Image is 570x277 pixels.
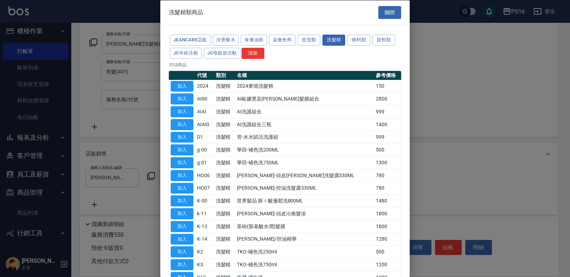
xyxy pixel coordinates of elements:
button: 加入 [171,119,193,130]
button: 加入 [171,259,193,270]
td: 洗髮精 [214,105,235,118]
td: 1300 [374,156,401,169]
button: 資料類 [372,35,395,46]
button: 加入 [171,132,193,143]
td: K2 [195,245,214,258]
td: 1800 [374,207,401,220]
td: 洗髮精 [214,156,235,169]
button: 保養油類 [241,35,267,46]
td: 999 [374,131,401,144]
td: AIAI [195,105,214,118]
button: 冷燙藥水 [213,35,239,46]
button: 加入 [171,208,193,219]
button: 加入 [171,246,193,257]
td: 茶樹(胺基酸水潤)髮膜 [235,220,374,233]
td: 洗髮精 [214,207,235,220]
td: 洗髮精 [214,220,235,233]
td: 500 [374,143,401,156]
th: 類別 [214,71,235,80]
td: 2024東憶洗髮精 [235,80,374,93]
td: 華田-補色洗750ML [235,156,374,169]
th: 名稱 [235,71,374,80]
td: 1800 [374,220,401,233]
td: [PERSON_NAME]-頭皮[PERSON_NAME]洗髮露330ML [235,169,374,182]
td: 洗髮精 [214,194,235,207]
button: 加入 [171,234,193,245]
td: 洗髮精 [214,258,235,271]
td: D1 [195,131,214,144]
td: 150 [374,80,401,93]
td: K-13 [195,220,214,233]
td: 2024 [195,80,214,93]
button: JC母親節活動 [204,47,240,58]
td: 洗髮精 [214,233,235,246]
td: 洗髮精 [214,169,235,182]
td: AI歐娜燙染[PERSON_NAME]髮膜組合 [235,92,374,105]
button: 關閉 [378,6,401,19]
td: AI00 [195,92,214,105]
button: 加入 [171,157,193,168]
td: 管-水水賦活洗護組 [235,131,374,144]
button: 加入 [171,106,193,117]
td: 1200 [374,258,401,271]
button: 加入 [171,170,193,181]
td: 洗髮精 [214,80,235,93]
td: g-00 [195,143,214,156]
td: AIAI0 [195,118,214,131]
td: 世界髮品 胺ㄐ酸蓬鬆洗800ML [235,194,374,207]
button: 洗髮精 [322,35,345,46]
td: TKO-補色洗750ml [235,258,374,271]
th: 參考價格 [374,71,401,80]
td: 洗髮精 [214,143,235,156]
td: 780 [374,182,401,195]
td: K-14 [195,233,214,246]
button: 加入 [171,93,193,104]
td: 1280 [374,233,401,246]
td: K-00 [195,194,214,207]
td: 500 [374,245,401,258]
td: 華田-補色洗200ML [235,143,374,156]
button: JeanCare店販 [170,35,211,46]
td: 2800 [374,92,401,105]
button: 加入 [171,81,193,92]
td: K3 [195,258,214,271]
button: 造型類 [297,35,320,46]
td: 洗髮精 [214,182,235,195]
td: [PERSON_NAME]/控油精華 [235,233,374,246]
td: 洗髮精 [214,92,235,105]
td: AI洗護組合 [235,105,374,118]
td: HO06 [195,169,214,182]
span: 洗髮精類商品 [169,9,203,16]
button: 加入 [171,183,193,194]
td: 1400 [374,118,401,131]
button: 染膏色料 [269,35,296,46]
td: TKO-補色洗250ml [235,245,374,258]
button: JC年終活動 [170,47,202,58]
td: 999 [374,105,401,118]
button: 加入 [171,221,193,232]
td: [PERSON_NAME]-控油洗髮露330ML [235,182,374,195]
td: 780 [374,169,401,182]
td: AI洗護組合三瓶 [235,118,374,131]
td: k-11 [195,207,214,220]
button: 清除 [242,47,264,58]
th: 代號 [195,71,214,80]
td: 洗髮精 [214,245,235,258]
td: [PERSON_NAME]-頭皮沁衡髮浴 [235,207,374,220]
td: HO07 [195,182,214,195]
td: g-01 [195,156,214,169]
button: 加入 [171,144,193,155]
td: 洗髮精 [214,131,235,144]
button: 加入 [171,195,193,206]
td: 洗髮精 [214,118,235,131]
button: 物料類 [347,35,370,46]
p: 35 項商品 [169,61,401,68]
td: 1480 [374,194,401,207]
